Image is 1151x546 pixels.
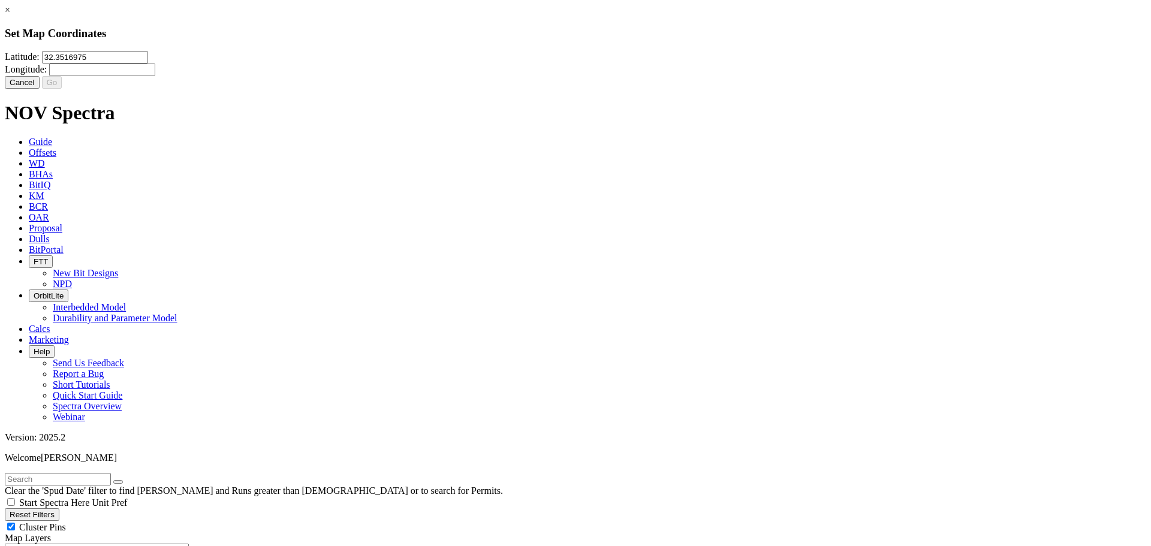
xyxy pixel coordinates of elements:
h3: Set Map Coordinates [5,27,1146,40]
span: WD [29,158,45,168]
span: OrbitLite [34,291,64,300]
p: Welcome [5,453,1146,463]
span: OAR [29,212,49,222]
span: BHAs [29,169,53,179]
a: Webinar [53,412,85,422]
a: Quick Start Guide [53,390,122,400]
a: New Bit Designs [53,268,118,278]
span: FTT [34,257,48,266]
a: Durability and Parameter Model [53,313,177,323]
span: Cluster Pins [19,522,66,532]
a: NPD [53,279,72,289]
label: Longitude: [5,64,47,74]
span: Guide [29,137,52,147]
span: Clear the 'Spud Date' filter to find [PERSON_NAME] and Runs greater than [DEMOGRAPHIC_DATA] or to... [5,485,503,496]
span: Start Spectra Here [19,497,89,508]
input: Search [5,473,111,485]
span: BCR [29,201,48,212]
span: Proposal [29,223,62,233]
a: Interbedded Model [53,302,126,312]
span: Offsets [29,147,56,158]
span: Calcs [29,324,50,334]
span: BitIQ [29,180,50,190]
span: [PERSON_NAME] [41,453,117,463]
span: BitPortal [29,245,64,255]
a: Spectra Overview [53,401,122,411]
a: Report a Bug [53,369,104,379]
span: Map Layers [5,533,51,543]
button: Reset Filters [5,508,59,521]
a: × [5,5,10,15]
span: Dulls [29,234,50,244]
a: Send Us Feedback [53,358,124,368]
span: Help [34,347,50,356]
label: Latitude: [5,52,40,62]
span: Marketing [29,334,69,345]
span: Unit Pref [92,497,127,508]
span: KM [29,191,44,201]
button: Cancel [5,76,40,89]
button: Go [42,76,62,89]
a: Short Tutorials [53,379,110,390]
div: Version: 2025.2 [5,432,1146,443]
h1: NOV Spectra [5,102,1146,124]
